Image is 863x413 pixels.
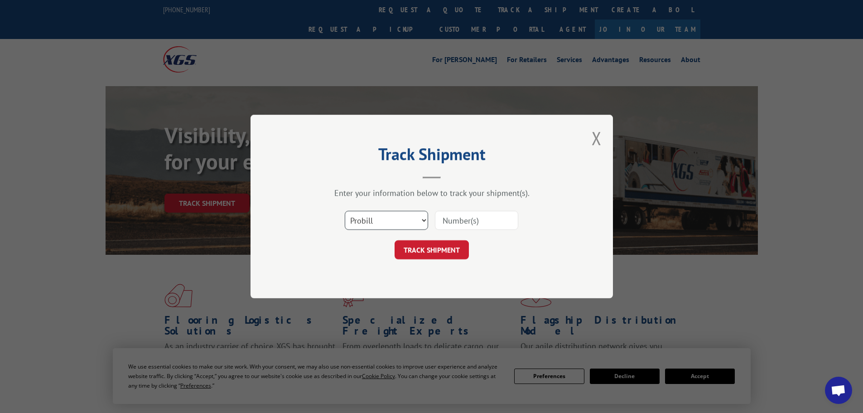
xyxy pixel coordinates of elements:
[435,211,518,230] input: Number(s)
[296,188,568,198] div: Enter your information below to track your shipment(s).
[395,240,469,259] button: TRACK SHIPMENT
[825,377,852,404] div: Open chat
[592,126,602,150] button: Close modal
[296,148,568,165] h2: Track Shipment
